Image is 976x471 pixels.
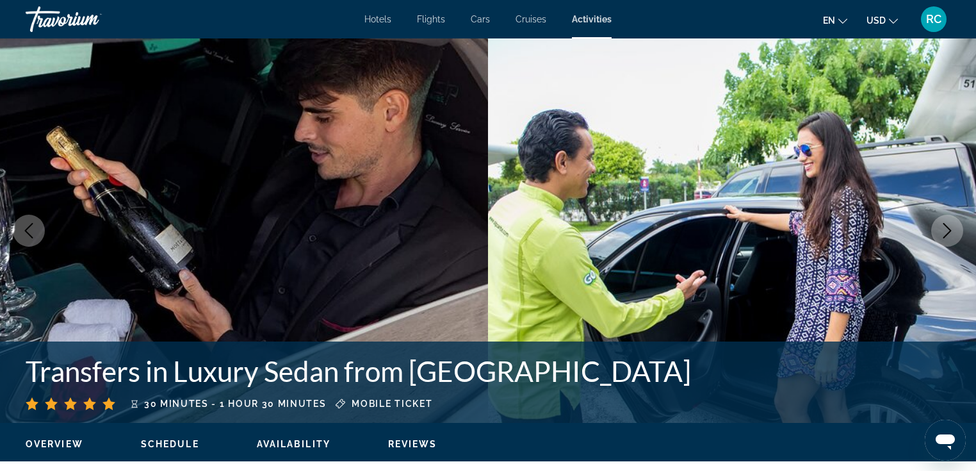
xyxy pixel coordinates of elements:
span: Mobile ticket [352,399,432,409]
span: Reviews [388,439,437,449]
iframe: Button to launch messaging window [925,420,966,461]
h1: Transfers in Luxury Sedan from [GEOGRAPHIC_DATA] [26,354,745,388]
span: en [823,15,835,26]
button: Previous image [13,215,45,247]
span: Overview [26,439,83,449]
button: Availability [257,438,330,450]
a: Activities [572,14,612,24]
button: User Menu [917,6,950,33]
span: Schedule [141,439,199,449]
span: RC [926,13,941,26]
span: USD [866,15,886,26]
a: Flights [417,14,445,24]
button: Change language [823,11,847,29]
button: Next image [931,215,963,247]
a: Cruises [516,14,546,24]
a: Travorium [26,3,154,36]
span: 30 minutes - 1 hour 30 minutes [144,399,326,409]
span: Availability [257,439,330,449]
button: Change currency [866,11,898,29]
a: Hotels [364,14,391,24]
button: Reviews [388,438,437,450]
button: Schedule [141,438,199,450]
a: Cars [471,14,490,24]
button: Overview [26,438,83,450]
